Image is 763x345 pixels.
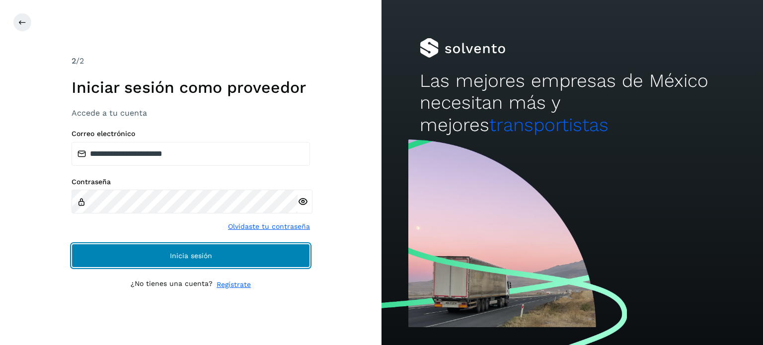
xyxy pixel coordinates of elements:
[72,56,76,66] span: 2
[72,130,310,138] label: Correo electrónico
[420,70,725,136] h2: Las mejores empresas de México necesitan más y mejores
[72,178,310,186] label: Contraseña
[170,252,212,259] span: Inicia sesión
[72,244,310,268] button: Inicia sesión
[489,114,609,136] span: transportistas
[72,108,310,118] h3: Accede a tu cuenta
[217,279,251,290] a: Regístrate
[131,279,213,290] p: ¿No tienes una cuenta?
[72,78,310,97] h1: Iniciar sesión como proveedor
[228,221,310,232] a: Olvidaste tu contraseña
[72,55,310,67] div: /2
